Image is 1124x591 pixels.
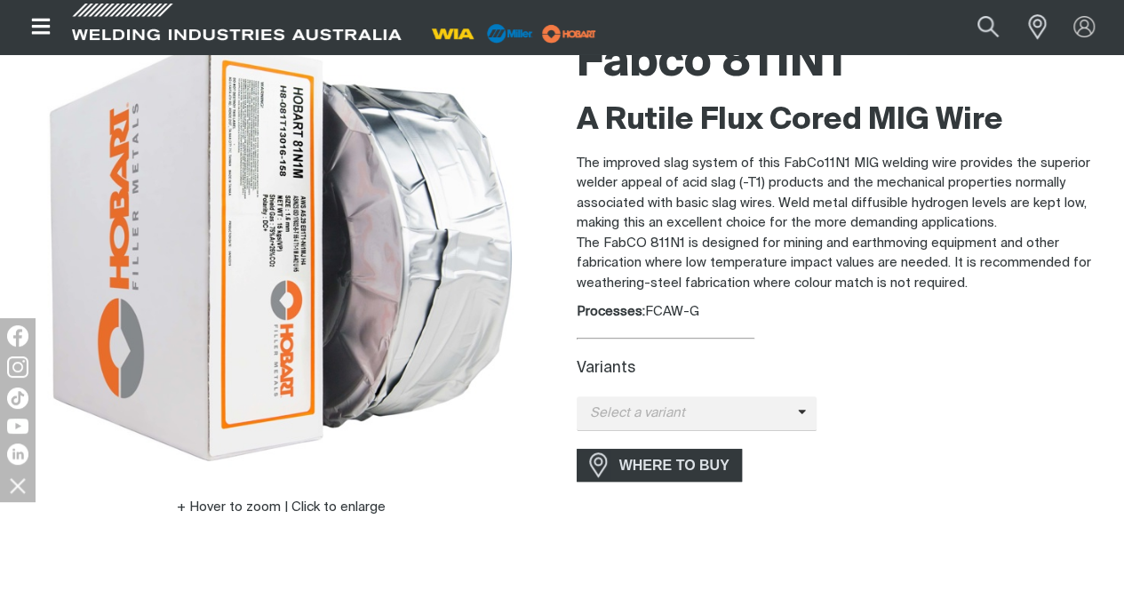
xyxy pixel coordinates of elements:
a: miller [537,27,602,40]
a: WHERE TO BUY [577,449,743,482]
img: Facebook [7,325,28,347]
strong: Processes: [577,305,645,318]
h1: Fabco 811N1 [577,35,1111,92]
img: hide socials [3,470,33,500]
input: Product name or item number... [936,7,1018,47]
p: The improved slag system of this FabCo11N1 MIG welding wire provides the superior welder appeal o... [577,154,1111,234]
label: Variants [577,361,635,376]
span: Select a variant [577,403,798,424]
img: Instagram [7,356,28,378]
img: TikTok [7,387,28,409]
img: YouTube [7,419,28,434]
span: WHERE TO BUY [608,451,741,480]
img: LinkedIn [7,443,28,465]
button: Hover to zoom | Click to enlarge [166,497,396,518]
img: miller [537,20,602,47]
button: Search products [958,7,1018,47]
h2: A Rutile Flux Cored MIG Wire [577,101,1111,140]
img: Fabco 811N1 [36,26,527,470]
div: FCAW-G [577,302,1111,323]
div: The FabCO 811N1 is designed for mining and earthmoving equipment and other fabrication where low ... [577,101,1111,294]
